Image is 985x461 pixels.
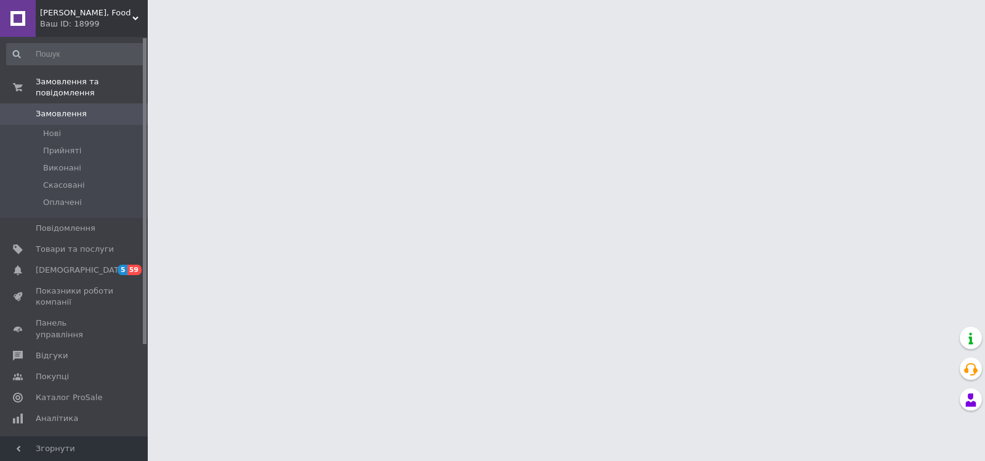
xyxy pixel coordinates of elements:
[43,128,61,139] span: Нові
[6,43,145,65] input: Пошук
[36,76,148,98] span: Замовлення та повідомлення
[36,350,68,361] span: Відгуки
[40,7,132,18] span: Аlma-Veko, Food
[36,108,87,119] span: Замовлення
[43,162,81,174] span: Виконані
[36,286,114,308] span: Показники роботи компанії
[127,265,142,275] span: 59
[36,244,114,255] span: Товари та послуги
[36,435,114,457] span: Інструменти веб-майстра та SEO
[43,180,85,191] span: Скасовані
[36,413,78,424] span: Аналітика
[43,197,82,208] span: Оплачені
[36,265,127,276] span: [DEMOGRAPHIC_DATA]
[40,18,148,30] div: Ваш ID: 18999
[36,318,114,340] span: Панель управління
[118,265,127,275] span: 5
[36,371,69,382] span: Покупці
[36,392,102,403] span: Каталог ProSale
[36,223,95,234] span: Повідомлення
[43,145,81,156] span: Прийняті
